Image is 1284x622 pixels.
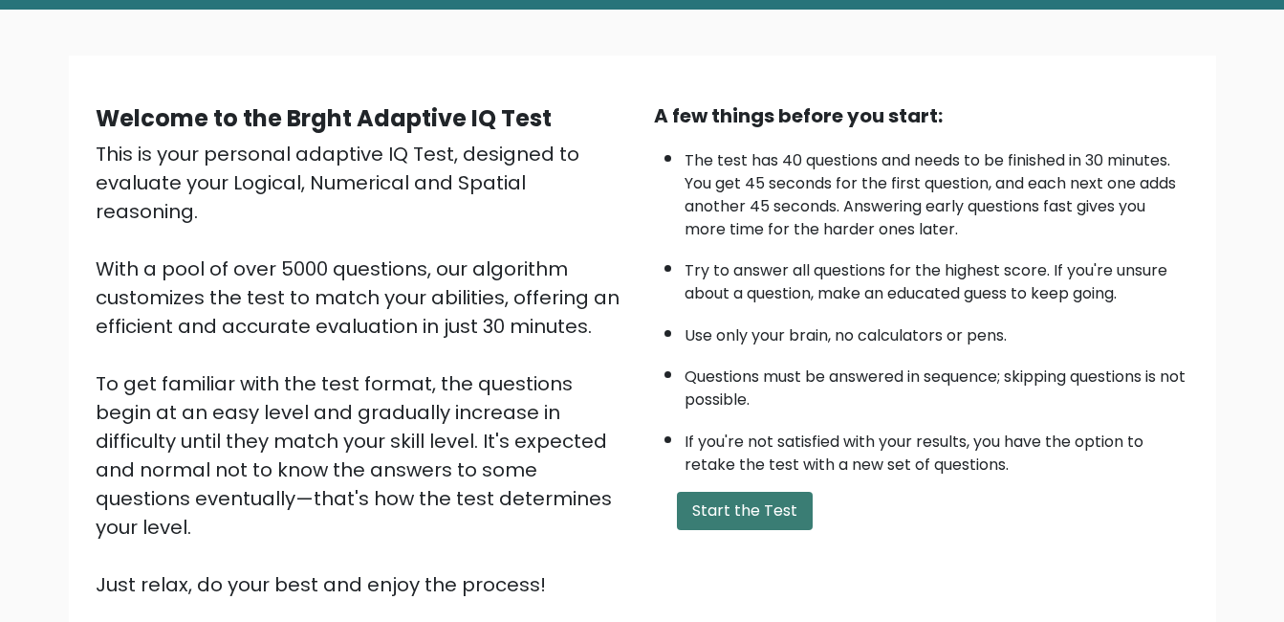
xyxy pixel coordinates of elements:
[685,140,1189,241] li: The test has 40 questions and needs to be finished in 30 minutes. You get 45 seconds for the firs...
[685,250,1189,305] li: Try to answer all questions for the highest score. If you're unsure about a question, make an edu...
[654,101,1189,130] div: A few things before you start:
[96,102,552,134] b: Welcome to the Brght Adaptive IQ Test
[685,356,1189,411] li: Questions must be answered in sequence; skipping questions is not possible.
[685,421,1189,477] li: If you're not satisfied with your results, you have the option to retake the test with a new set ...
[677,492,813,530] button: Start the Test
[96,140,631,599] div: This is your personal adaptive IQ Test, designed to evaluate your Logical, Numerical and Spatial ...
[685,315,1189,347] li: Use only your brain, no calculators or pens.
